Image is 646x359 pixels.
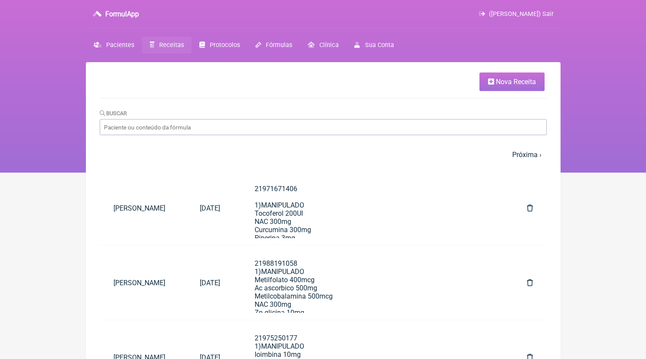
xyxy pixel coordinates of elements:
[186,197,234,219] a: [DATE]
[100,119,547,135] input: Paciente ou conteúdo da fórmula
[159,41,184,49] span: Receitas
[100,272,186,294] a: [PERSON_NAME]
[186,272,234,294] a: [DATE]
[100,145,547,164] nav: pager
[105,10,139,18] h3: FormulApp
[479,10,553,18] a: ([PERSON_NAME]) Sair
[210,41,240,49] span: Protocolos
[241,252,506,313] a: 219881910581)MANIPULADOMetilfolato 400mcgAc ascorbico 500mgMetilcobalamina 500mcgNAC 300mgZn glic...
[100,197,186,219] a: [PERSON_NAME]
[106,41,134,49] span: Pacientes
[319,41,339,49] span: Clínica
[86,37,142,54] a: Pacientes
[241,178,506,238] a: 219716714061)MANIPULADOTocoferol 200UINAC 300mgCurcumina 300mgPiperina 3mgPosologia: tomar 01 dos...
[266,41,292,49] span: Fórmulas
[365,41,394,49] span: Sua Conta
[489,10,554,18] span: ([PERSON_NAME]) Sair
[512,151,542,159] a: Próxima ›
[192,37,248,54] a: Protocolos
[142,37,192,54] a: Receitas
[479,72,545,91] a: Nova Receita
[496,78,536,86] span: Nova Receita
[248,37,300,54] a: Fórmulas
[300,37,347,54] a: Clínica
[100,110,127,117] label: Buscar
[347,37,401,54] a: Sua Conta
